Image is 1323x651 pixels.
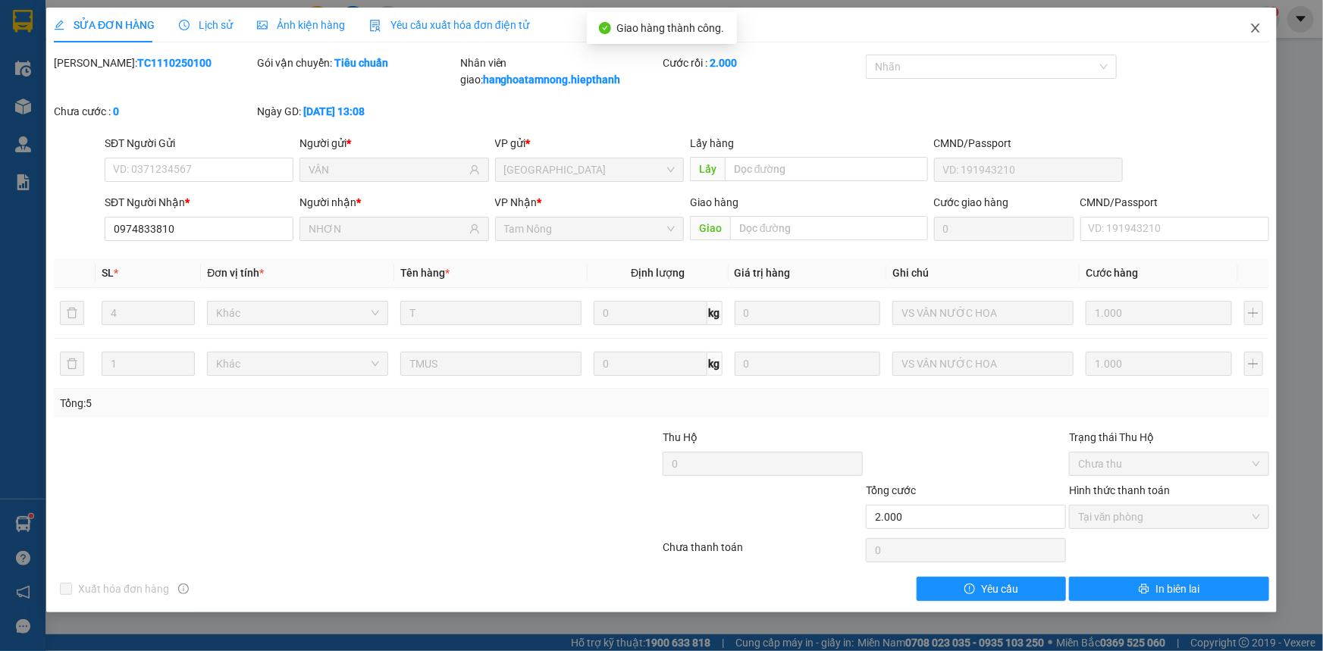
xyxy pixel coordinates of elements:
span: kg [707,352,723,376]
div: Người nhận [299,194,488,211]
span: user [469,224,480,234]
div: Người gửi [299,135,488,152]
span: check-circle [599,22,611,34]
button: exclamation-circleYêu cầu [917,577,1066,601]
div: VP gửi [495,135,684,152]
span: Chưa thu [1078,452,1260,475]
span: user [469,164,480,175]
span: picture [257,20,268,30]
span: close [1249,22,1262,34]
span: Tại văn phòng [1078,505,1260,528]
div: SĐT Người Gửi [105,135,293,152]
span: Thu Hộ [663,431,698,443]
input: Ghi Chú [892,301,1074,325]
div: Gói vận chuyển: [257,55,457,71]
input: Tên người nhận [309,221,466,237]
b: [DATE] 13:08 [303,105,365,117]
span: Đơn vị tính [207,267,264,279]
span: edit [54,20,64,30]
div: SĐT Người Nhận [105,194,293,211]
span: SỬA ĐƠN HÀNG [54,19,155,31]
b: hanghoatamnong.hiepthanh [483,74,621,86]
input: VD: Bàn, Ghế [400,352,582,376]
div: CMND/Passport [934,135,1123,152]
span: Tân Châu [504,158,675,181]
span: Xuất hóa đơn hàng [72,581,175,597]
span: SL [102,267,114,279]
span: Lấy hàng [690,137,734,149]
div: Trạng thái Thu Hộ [1069,429,1269,446]
div: [PERSON_NAME]: [54,55,254,71]
img: icon [369,20,381,32]
span: VP Nhận [495,196,538,208]
span: Yêu cầu [981,581,1018,597]
div: Tổng: 5 [60,395,511,412]
b: 2.000 [710,57,737,69]
input: 0 [735,352,881,376]
input: 0 [1086,352,1232,376]
span: Lấy [690,157,725,181]
input: 0 [735,301,881,325]
button: delete [60,352,84,376]
button: printerIn biên lai [1069,577,1269,601]
span: In biên lai [1155,581,1199,597]
button: Close [1234,8,1277,50]
div: Nhân viên giao: [460,55,660,88]
span: Giá trị hàng [735,267,791,279]
input: Cước giao hàng [934,217,1074,241]
span: Định lượng [631,267,685,279]
span: printer [1139,584,1149,596]
input: VD: Bàn, Ghế [400,301,582,325]
input: VD: 191943210 [934,158,1123,182]
span: Tam Nông [504,218,675,240]
span: Khác [216,352,379,375]
input: Ghi Chú [892,352,1074,376]
input: Tên người gửi [309,161,466,178]
span: Giao hàng [690,196,738,208]
button: plus [1244,352,1263,376]
span: Giao [690,216,730,240]
span: Ảnh kiện hàng [257,19,345,31]
b: Tiêu chuẩn [334,57,388,69]
button: delete [60,301,84,325]
span: exclamation-circle [964,584,975,596]
div: Cước rồi : [663,55,863,71]
div: Ngày GD: [257,103,457,120]
span: Lịch sử [179,19,233,31]
span: kg [707,301,723,325]
div: CMND/Passport [1080,194,1269,211]
button: plus [1244,301,1263,325]
th: Ghi chú [886,258,1080,288]
span: clock-circle [179,20,190,30]
span: Khác [216,302,379,324]
input: Dọc đường [725,157,928,181]
span: Yêu cầu xuất hóa đơn điện tử [369,19,529,31]
input: Dọc đường [730,216,928,240]
label: Cước giao hàng [934,196,1009,208]
div: Chưa cước : [54,103,254,120]
span: Cước hàng [1086,267,1138,279]
span: Tổng cước [866,484,916,496]
input: 0 [1086,301,1232,325]
div: Chưa thanh toán [662,539,865,565]
span: Giao hàng thành công. [617,22,725,34]
span: info-circle [178,584,189,594]
b: TC1110250100 [137,57,212,69]
label: Hình thức thanh toán [1069,484,1170,496]
b: 0 [113,105,119,117]
span: Tên hàng [400,267,450,279]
